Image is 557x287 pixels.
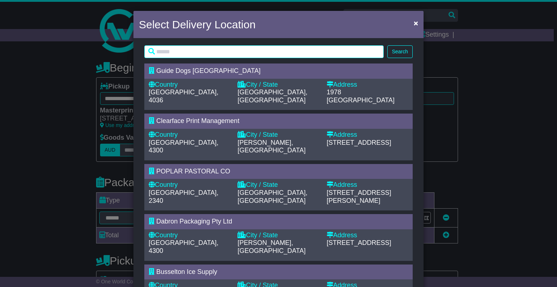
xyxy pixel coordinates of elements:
span: [GEOGRAPHIC_DATA], 2340 [149,189,218,204]
div: Country [149,181,230,189]
div: City / State [238,181,319,189]
div: Address [327,131,408,139]
span: [GEOGRAPHIC_DATA], 4300 [149,239,218,254]
span: Dabron Packaging Pty Ltd [156,218,232,225]
div: Address [327,231,408,239]
span: [GEOGRAPHIC_DATA], [GEOGRAPHIC_DATA] [238,89,307,104]
span: × [414,19,418,27]
div: City / State [238,131,319,139]
h4: Select Delivery Location [139,16,256,33]
div: Country [149,81,230,89]
span: Guide Dogs [GEOGRAPHIC_DATA] [156,67,260,74]
span: Clearface Print Management [156,117,239,124]
span: [PERSON_NAME], [GEOGRAPHIC_DATA] [238,139,305,154]
span: [STREET_ADDRESS][PERSON_NAME] [327,189,391,204]
button: Close [410,16,422,30]
span: [GEOGRAPHIC_DATA], [GEOGRAPHIC_DATA] [238,189,307,204]
span: [STREET_ADDRESS] [327,239,391,246]
span: 1978 [GEOGRAPHIC_DATA] [327,89,395,104]
div: Address [327,81,408,89]
div: City / State [238,81,319,89]
span: [GEOGRAPHIC_DATA], 4300 [149,139,218,154]
span: [STREET_ADDRESS] [327,139,391,146]
span: [GEOGRAPHIC_DATA], 4036 [149,89,218,104]
span: [PERSON_NAME], [GEOGRAPHIC_DATA] [238,239,305,254]
div: Address [327,181,408,189]
span: Busselton Ice Supply [156,268,217,275]
div: Country [149,131,230,139]
div: City / State [238,231,319,239]
span: POPLAR PASTORAL CO [156,168,230,175]
button: Search [387,45,413,58]
div: Country [149,231,230,239]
